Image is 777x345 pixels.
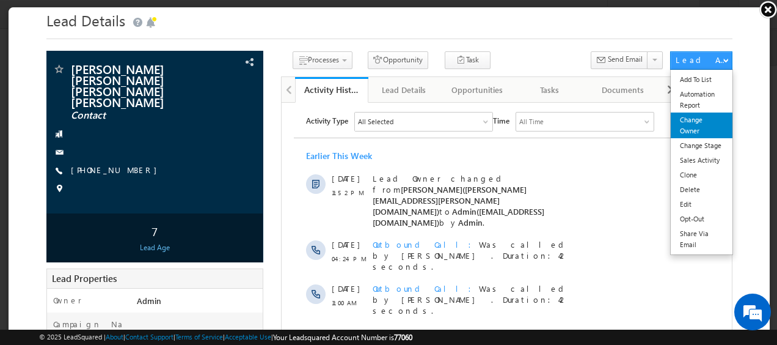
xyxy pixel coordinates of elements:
[50,292,78,303] span: [DATE]
[662,160,724,175] a: Clone
[175,333,223,341] a: Terms of Service
[436,44,482,62] button: Task
[286,70,359,95] a: Activity History
[651,70,724,94] li: Member of Lists
[225,333,271,341] a: Acceptable Use
[50,306,87,317] span: 05:22 PM
[24,225,64,236] div: [DATE]
[515,75,567,90] div: Tasks
[91,248,197,258] span: Outbound Call
[43,265,108,277] span: Lead Properties
[299,48,330,57] span: Processes
[662,65,724,80] a: Add To List
[667,47,719,58] div: Lead Actions
[582,44,640,62] button: Send Email
[24,9,67,28] span: Activity Type
[45,287,73,299] label: Owner
[296,76,350,88] div: Activity History
[599,46,634,57] span: Send Email
[177,114,201,125] span: Admin
[50,248,78,259] span: [DATE]
[662,190,724,204] a: Edit
[370,75,421,90] div: Lead Details
[359,44,420,62] button: Opportunity
[45,311,117,333] label: Campaign Name
[50,150,87,161] span: 04:24 PM
[505,70,578,95] a: Tasks
[50,262,87,273] span: 12:25 PM
[62,56,195,100] span: [PERSON_NAME] [PERSON_NAME] [PERSON_NAME] [PERSON_NAME]
[211,9,228,28] span: Time
[442,75,494,90] div: Opportunities
[50,180,78,191] span: [DATE]
[39,332,412,343] span: © 2025 LeadSquared | | | | |
[62,102,195,114] span: Contact
[360,70,432,95] a: Lead Details
[38,3,117,23] span: Lead Details
[200,6,230,35] div: Minimize live chat window
[394,333,412,342] span: 77060
[91,81,245,114] span: [PERSON_NAME]([PERSON_NAME][EMAIL_ADDRESS][PERSON_NAME][DOMAIN_NAME])
[662,219,724,245] a: Share Via Email
[73,10,211,28] div: All Selected
[662,175,724,190] a: Delete
[76,13,112,24] div: All Selected
[91,248,286,280] span: Was called by [PERSON_NAME] . Duration:7 minutes 19 seconds.
[662,105,724,131] a: Change Owner
[128,288,153,299] span: Admin
[64,64,205,80] div: Chat with us now
[91,180,197,191] span: Outbound Call
[166,264,222,281] em: Start Chat
[432,70,505,95] a: Opportunities
[286,70,359,94] li: Activity History
[662,204,724,219] a: Opt-Out
[273,333,412,342] span: Your Leadsquared Account Number is
[21,64,51,80] img: d_60004797649_company_0_60004797649
[662,80,724,105] a: Automation Report
[91,136,197,147] span: Outbound Call
[16,113,223,254] textarea: Type your message and hit 'Enter'
[238,13,262,24] div: All Time
[91,292,291,324] span: hemant yogi([EMAIL_ADDRESS][DOMAIN_NAME])
[50,84,87,95] span: 11:52 PM
[50,136,78,147] span: [DATE]
[662,131,724,146] a: Change Stage
[91,180,286,213] span: Was called by [PERSON_NAME] . Duration:42 seconds.
[284,44,344,62] button: Processes
[662,146,724,160] a: Sales Activity
[662,44,724,62] button: Lead Actions
[91,70,263,125] span: Lead Owner changed from to by .
[125,333,173,341] a: Contact Support
[41,212,251,235] div: 7
[578,70,651,95] a: Documents
[41,235,251,246] div: Lead Age
[50,70,78,81] span: [DATE]
[91,136,286,169] span: Was called by [PERSON_NAME] . Duration:42 seconds.
[106,333,123,341] a: About
[50,195,87,206] span: 11:00 AM
[588,75,640,90] div: Documents
[24,48,90,59] div: Earlier This Week
[62,157,155,169] span: [PHONE_NUMBER]
[91,103,263,125] span: Admin([EMAIL_ADDRESS][DOMAIN_NAME])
